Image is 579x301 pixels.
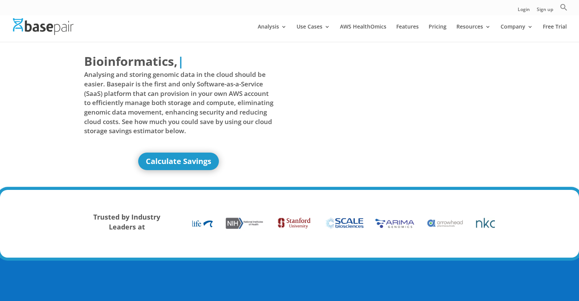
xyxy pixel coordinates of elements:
a: Free Trial [543,24,567,42]
a: Analysis [258,24,287,42]
a: Search Icon Link [560,3,568,15]
a: AWS HealthOmics [340,24,386,42]
span: Analysing and storing genomic data in the cloud should be easier. Basepair is the first and only ... [84,70,274,135]
strong: Trusted by Industry Leaders at [93,212,160,231]
a: Resources [456,24,491,42]
a: Features [396,24,419,42]
a: Pricing [429,24,447,42]
svg: Search [560,3,568,11]
iframe: Basepair - NGS Analysis Simplified [295,53,485,159]
span: | [177,53,184,69]
a: Calculate Savings [138,153,219,170]
img: Basepair [13,18,73,35]
a: Sign up [537,7,553,15]
a: Company [501,24,533,42]
a: Login [518,7,530,15]
span: Bioinformatics, [84,53,177,70]
a: Use Cases [297,24,330,42]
